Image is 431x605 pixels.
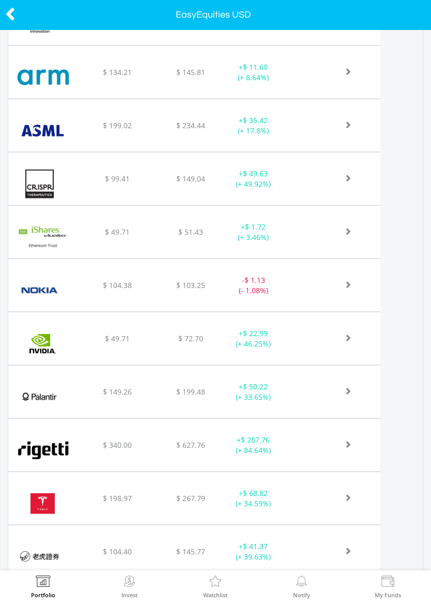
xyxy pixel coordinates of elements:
span: $ 149.26 [103,387,132,397]
img: Invest Now [121,576,137,590]
span: $ 41.37 [243,541,268,551]
span: $ 198.97 [103,493,132,503]
span: $ 51.43 [178,227,203,237]
label: Invest [121,592,137,598]
img: EQU.US.ARM.png [13,59,73,96]
span: $ 199.02 [103,120,132,130]
span: $ 145.81 [176,67,205,77]
a: Notify [293,576,310,598]
img: EQU.US.NOK.png [13,272,66,309]
div: + (+ 3.46%) [221,222,286,243]
img: EQU.US.TSLA.png [13,485,72,522]
label: My Funds [375,592,401,598]
span: $ 145.77 [176,547,205,556]
span: $ 287.76 [241,435,270,445]
span: $ 134.21 [103,67,132,77]
a: Portfolio [31,576,55,598]
div: - (- 1.08%) [221,275,286,296]
img: EQU.US.PLTR.png [13,379,66,415]
a: Watchlist [203,576,227,598]
div: + (+ 84.64%) [221,435,286,456]
img: EQU.US.ASML.png [13,112,72,149]
img: Watchlist [207,576,223,590]
span: $ 103.25 [176,280,205,290]
span: $ 50.22 [243,382,268,391]
span: $ 267.79 [176,493,205,503]
span: $ 199.48 [176,387,205,397]
span: $ 234.44 [176,120,205,130]
img: EQU.US.TIGR.png [13,538,66,575]
div: + (+ 34.59%) [221,488,286,509]
div: + (+ 39.63%) [221,541,286,562]
span: $ 149.04 [176,174,205,184]
span: $ 11.60 [243,62,268,72]
img: EQU.US.NVDA.png [13,325,72,362]
label: Watchlist [203,592,227,598]
span: $ 104.40 [103,547,132,556]
a: Invest [121,576,137,598]
span: $ 49.71 [105,227,130,237]
span: $ 68.82 [243,488,268,498]
div: + (+ 46.25%) [221,328,286,349]
div: + (+ 17.8%) [221,115,286,136]
div: + (+ 8.64%) [221,62,286,83]
label: Portfolio [31,592,55,598]
div: + (+ 49.92%) [221,169,286,189]
span: $ 35.42 [243,115,268,125]
span: $ 49.71 [105,334,130,343]
span: $ 72.70 [178,334,203,343]
a: My Funds [375,576,401,598]
span: $ 340.00 [103,440,132,450]
label: Notify [293,592,310,598]
span: $ 1.72 [245,222,266,232]
img: EQU.US.ETHA.png [13,219,72,255]
span: $ 22.99 [243,328,268,338]
div: + (+ 33.65%) [221,382,286,402]
img: View Portfolio [35,576,51,590]
img: EQU.US.RGTI.png [13,432,73,468]
span: $ 99.41 [105,174,130,184]
span: $ 49.63 [243,169,268,178]
img: EQU.US.CRSP.png [13,165,66,202]
span: $ 104.38 [103,280,132,290]
span: $ 627.76 [176,440,205,450]
img: View Funds [380,576,396,590]
span: $ 1.13 [244,275,265,285]
img: View Notifications [294,576,310,590]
